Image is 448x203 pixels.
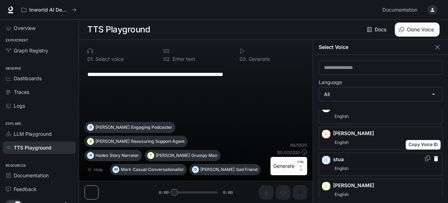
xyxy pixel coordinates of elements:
span: Documentation [382,6,417,14]
p: Inworld AI Demos [29,7,69,13]
a: LLM Playground [3,128,76,140]
p: Engaging Podcaster [131,125,172,129]
div: Copy Voice ID [406,140,441,150]
span: Feedback [14,185,37,193]
p: [PERSON_NAME] [333,182,440,189]
div: All [319,88,442,101]
a: Documentation [3,169,76,182]
p: Story Narrator [110,153,139,158]
p: Mark [121,167,131,172]
span: Dashboards [14,75,42,82]
p: [PERSON_NAME] [156,153,190,158]
div: A [87,136,94,147]
p: Hades [95,153,108,158]
p: ⏎ [297,160,304,172]
button: Clone Voice [395,23,440,37]
span: English [333,112,350,121]
a: Documentation [380,3,423,17]
a: Logs [3,100,76,112]
button: O[PERSON_NAME]Sad Friend [189,164,261,175]
span: Traces [14,88,29,96]
p: [PERSON_NAME] [333,130,440,137]
button: A[PERSON_NAME]Reassuring Support Agent [85,136,188,147]
span: Overview [14,24,36,32]
p: Reassuring Support Agent [131,139,185,144]
div: H [87,150,94,161]
p: [PERSON_NAME] [200,167,235,172]
p: Sad Friend [236,167,257,172]
span: LLM Playground [14,130,52,138]
p: [PERSON_NAME] [95,125,130,129]
a: Overview [3,22,76,34]
p: 0 2 . [163,57,171,62]
button: Copy Voice ID [424,156,431,161]
button: D[PERSON_NAME]Engaging Podcaster [85,122,175,133]
div: D [87,122,94,133]
p: 0 1 . [87,57,94,62]
span: English [333,164,350,173]
span: Logs [14,102,25,109]
span: English [333,190,350,199]
button: HHadesStory Narrator [85,150,142,161]
div: O [192,164,199,175]
button: All workspaces [18,3,80,17]
p: Select voice [94,57,124,62]
p: [PERSON_NAME] [95,139,130,144]
span: Graph Registry [14,47,48,54]
span: English [333,138,350,147]
a: Dashboards [3,72,76,84]
p: stua [333,156,440,163]
p: Grumpy Man [191,153,217,158]
p: Enter text [171,57,195,62]
div: M [113,164,119,175]
a: Traces [3,86,76,98]
button: GenerateCTRL +⏎ [270,157,307,175]
p: 0 3 . [239,57,247,62]
div: T [148,150,154,161]
p: CTRL + [297,160,304,168]
button: T[PERSON_NAME]Grumpy Man [145,150,220,161]
a: Docs [366,23,389,37]
button: MMarkCasual Conversationalist [110,164,187,175]
a: Feedback [3,183,76,195]
p: Generate [247,57,270,62]
a: TTS Playground [3,141,76,154]
a: Graph Registry [3,44,76,57]
p: Language [319,80,342,85]
span: TTS Playground [14,144,51,151]
p: Casual Conversationalist [133,167,183,172]
span: Documentation [14,172,49,179]
h1: TTS Playground [87,23,150,37]
button: Hide [85,164,107,175]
